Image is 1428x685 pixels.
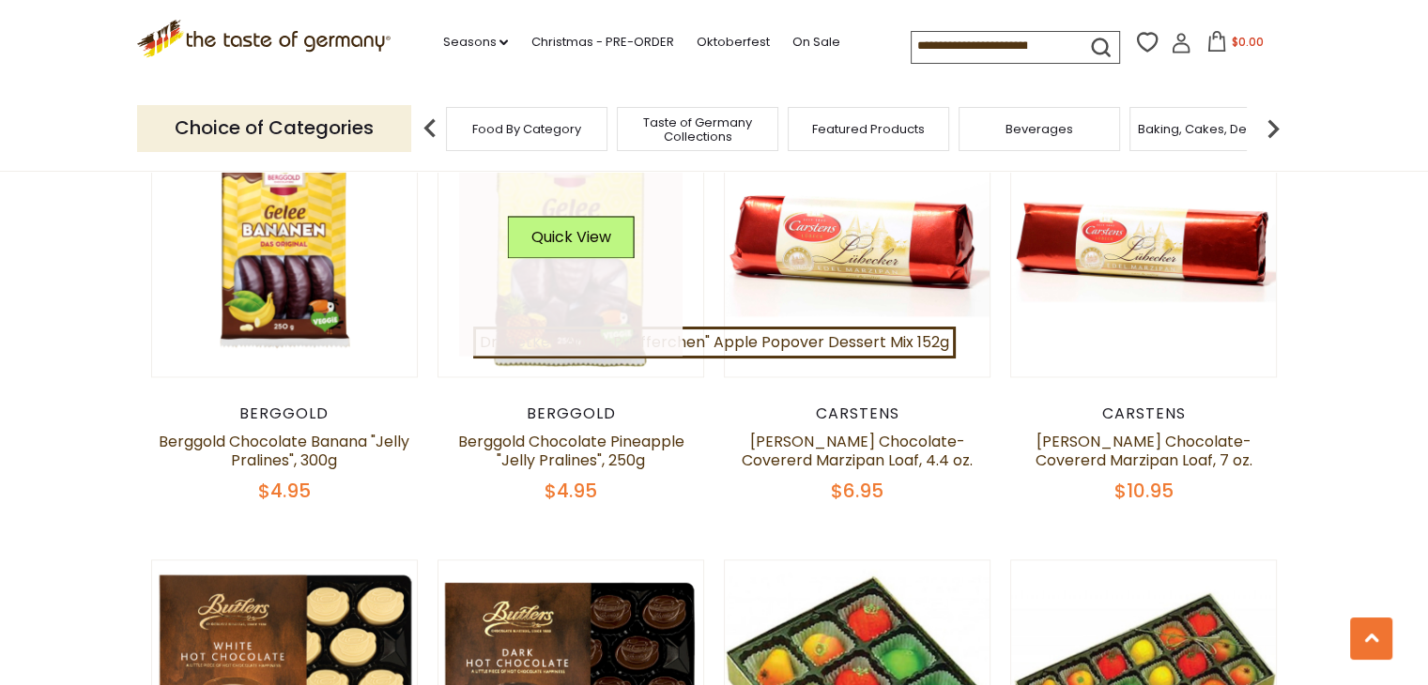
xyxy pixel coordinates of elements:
img: previous arrow [411,110,449,147]
button: Quick View [507,216,634,258]
a: Christmas - PRE-ORDER [530,32,673,53]
a: Beverages [1006,122,1073,136]
span: $4.95 [545,478,597,504]
a: On Sale [791,32,839,53]
div: Carstens [724,404,991,423]
a: Oktoberfest [696,32,769,53]
a: Taste of Germany Collections [622,115,773,144]
img: Berggold Chocolate Pineapple "Jelly Pralines", 250g [438,111,704,376]
a: Seasons [442,32,508,53]
div: Berggold [438,404,705,423]
a: Food By Category [472,122,581,136]
a: Berggold Chocolate Banana "Jelly Pralines", 300g [159,431,409,471]
span: $0.00 [1231,34,1263,50]
img: Carstens Luebeck Chocolate-Covererd Marzipan Loaf, 7 oz. [1011,111,1277,376]
a: Baking, Cakes, Desserts [1138,122,1283,136]
a: [PERSON_NAME] Chocolate-Covererd Marzipan Loaf, 4.4 oz. [742,431,973,471]
img: next arrow [1254,110,1292,147]
img: Berggold Chocolate Banana "Jelly Pralines", 300g [152,111,418,376]
span: $6.95 [831,478,883,504]
span: $4.95 [258,478,311,504]
div: Carstens [1010,404,1278,423]
a: Berggold Chocolate Pineapple "Jelly Pralines", 250g [457,431,683,471]
a: [PERSON_NAME] Chocolate-Covererd Marzipan Loaf, 7 oz. [1036,431,1252,471]
a: Dr. Oetker "Apfel-Puefferchen" Apple Popover Dessert Mix 152g [473,327,956,358]
p: Choice of Categories [137,105,411,151]
img: Carstens Luebeck Chocolate-Covererd Marzipan Loaf, 4.4 oz. [725,111,990,376]
a: Featured Products [812,122,925,136]
div: Berggold [151,404,419,423]
button: $0.00 [1195,31,1275,59]
span: $10.95 [1114,478,1174,504]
